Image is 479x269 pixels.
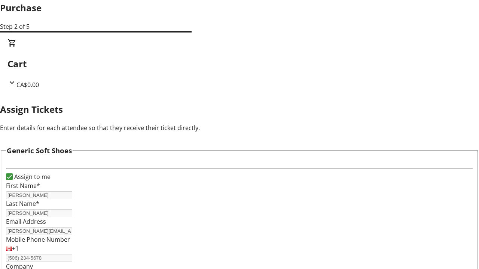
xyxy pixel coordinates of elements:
[13,172,51,181] label: Assign to me
[6,235,70,244] label: Mobile Phone Number
[16,81,39,89] span: CA$0.00
[7,145,72,156] h3: Generic Soft Shoes
[7,57,472,71] h2: Cart
[6,182,40,190] label: First Name*
[7,38,472,89] div: CartCA$0.00
[6,217,46,226] label: Email Address
[6,200,39,208] label: Last Name*
[6,254,72,262] input: (506) 234-5678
